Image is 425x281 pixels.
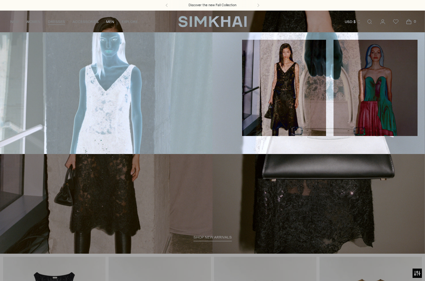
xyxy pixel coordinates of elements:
[376,16,389,28] a: Go to the account page
[189,3,236,8] a: Discover the new Fall Collection
[10,15,19,29] a: NEW
[26,15,40,29] a: WOMEN
[390,16,402,28] a: Wishlist
[345,15,361,29] button: USD $
[48,15,65,29] a: DRESSES
[403,16,415,28] a: Open cart modal
[72,15,99,29] a: ACCESSORIES
[178,16,247,28] a: SIMKHAI
[122,15,138,29] a: EXPLORE
[412,19,418,24] span: 0
[363,16,376,28] a: Open search modal
[106,15,114,29] a: MEN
